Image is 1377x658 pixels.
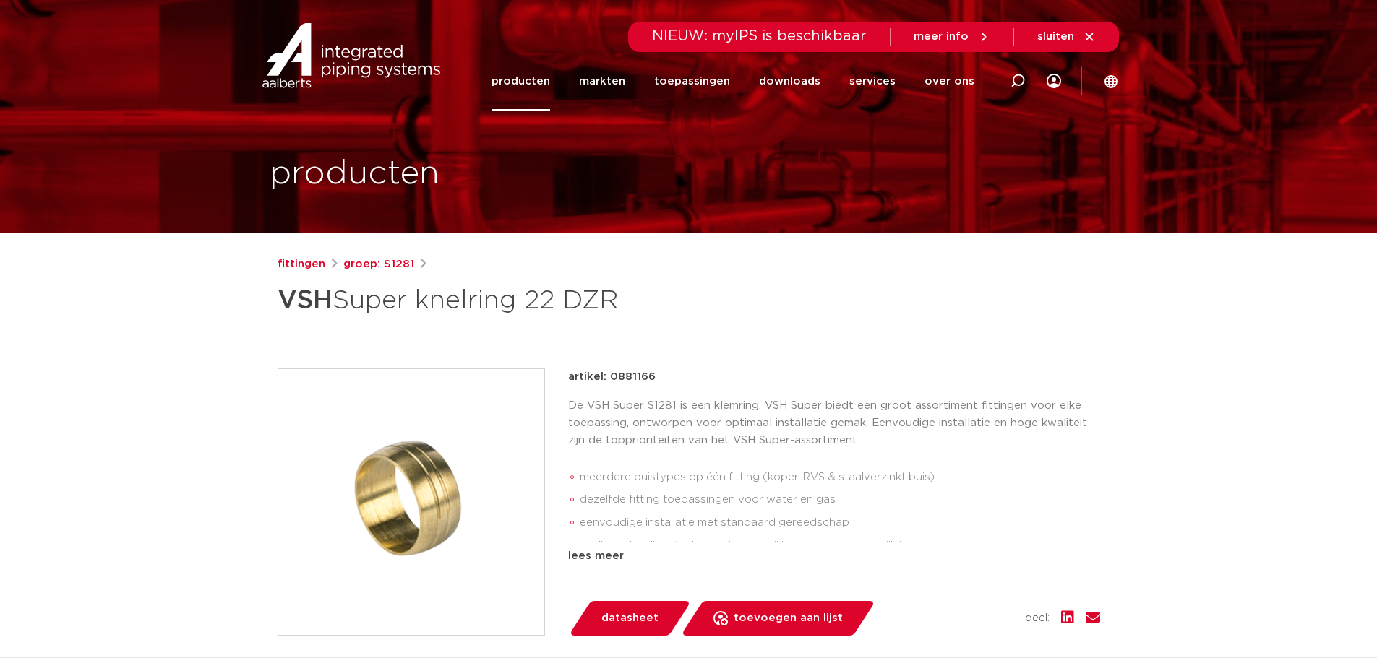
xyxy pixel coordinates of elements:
div: my IPS [1047,52,1061,111]
a: toepassingen [654,52,730,111]
li: dezelfde fitting toepassingen voor water en gas [580,488,1100,511]
a: sluiten [1037,30,1096,43]
a: meer info [914,30,990,43]
div: lees meer [568,547,1100,565]
strong: VSH [278,287,333,313]
a: markten [579,52,625,111]
a: groep: S1281 [343,256,414,273]
p: De VSH Super S1281 is een klemring. VSH Super biedt een groot assortiment fittingen voor elke toe... [568,397,1100,449]
h1: Super knelring 22 DZR [278,279,820,322]
a: datasheet [568,601,691,636]
span: toevoegen aan lijst [734,607,843,630]
a: fittingen [278,256,325,273]
span: sluiten [1037,31,1074,42]
p: artikel: 0881166 [568,368,656,386]
li: meerdere buistypes op één fitting (koper, RVS & staalverzinkt buis) [580,466,1100,489]
a: producten [492,52,550,111]
span: meer info [914,31,969,42]
a: services [849,52,896,111]
li: snelle verbindingstechnologie waarbij her-montage mogelijk is [580,534,1100,558]
img: Product Image for VSH Super knelring 22 DZR [278,369,544,635]
li: eenvoudige installatie met standaard gereedschap [580,511,1100,534]
span: NIEUW: myIPS is beschikbaar [652,29,867,43]
h1: producten [270,151,439,197]
a: downloads [759,52,820,111]
a: over ons [925,52,974,111]
span: datasheet [601,607,659,630]
span: deel: [1025,610,1050,627]
nav: Menu [492,52,974,111]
